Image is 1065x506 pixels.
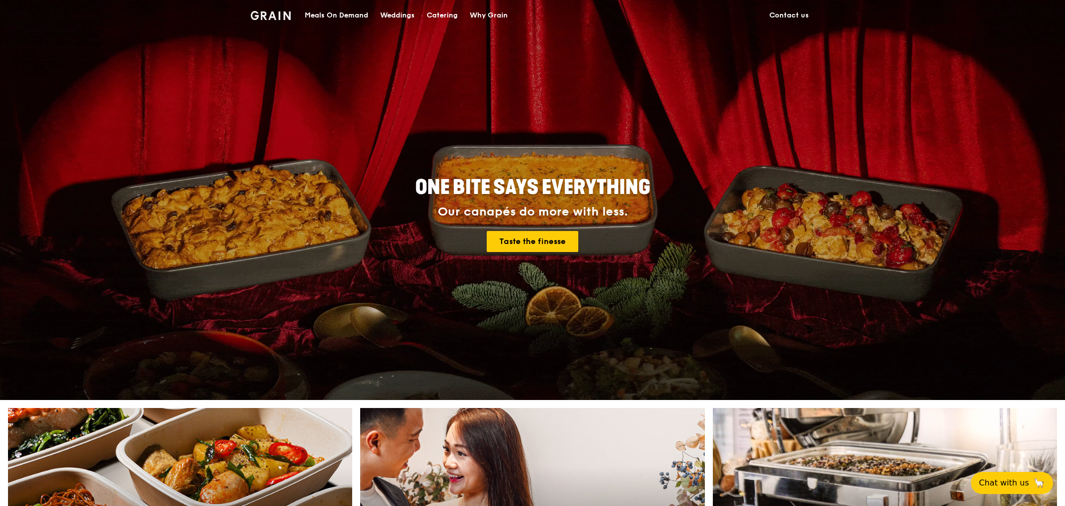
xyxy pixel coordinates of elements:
[305,0,368,30] div: Meals On Demand
[487,231,578,252] a: Taste the finesse
[1033,477,1045,489] span: 🦙
[427,0,458,30] div: Catering
[380,0,415,30] div: Weddings
[251,11,291,20] img: Grain
[763,0,815,30] a: Contact us
[464,0,514,30] a: Why Grain
[374,0,421,30] a: Weddings
[470,0,508,30] div: Why Grain
[421,0,464,30] a: Catering
[971,472,1053,494] button: Chat with us🦙
[979,477,1029,489] span: Chat with us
